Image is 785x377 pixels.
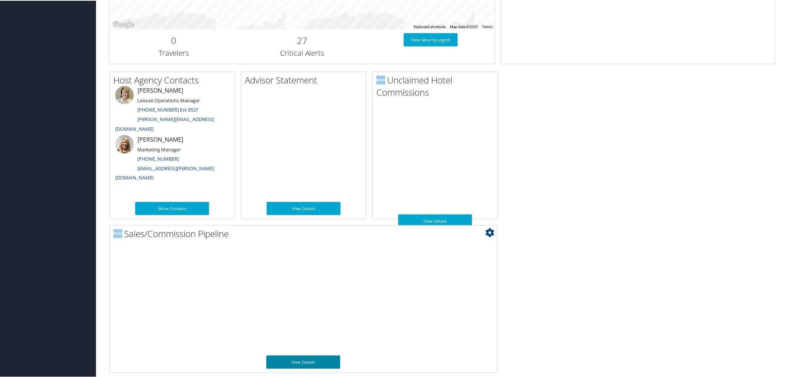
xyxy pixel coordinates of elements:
a: [PHONE_NUMBER] Ext 8537 [137,106,198,112]
small: Marketing Manager [137,145,181,152]
img: domo-logo.png [376,75,385,84]
img: Google [111,19,136,29]
button: Keyboard shortcuts [414,24,446,29]
h2: Sales/Commission Pipeline [113,227,497,239]
a: [PHONE_NUMBER] [137,155,179,161]
img: ali-moffitt.jpg [115,134,134,153]
h2: Host Agency Contacts [113,73,235,86]
a: [PERSON_NAME][EMAIL_ADDRESS][DOMAIN_NAME] [115,115,214,131]
a: View Details [267,201,341,215]
a: View SecurityLogic® [404,32,458,46]
small: Leisure Operations Manager [137,96,200,103]
h3: Critical Alerts [243,47,361,58]
h2: Advisor Statement [245,73,366,86]
li: [PERSON_NAME] [112,134,233,184]
h3: Travelers [115,47,232,58]
a: [EMAIL_ADDRESS][PERSON_NAME][DOMAIN_NAME] [115,164,214,181]
a: View Details [266,355,340,368]
h2: 27 [243,34,361,46]
img: domo-logo.png [113,229,122,237]
a: View Details [398,214,472,227]
h2: Unclaimed Hotel Commissions [376,73,498,98]
a: Terms (opens in new tab) [482,24,492,28]
li: [PERSON_NAME] [112,85,233,134]
a: More Contacts [135,201,209,215]
h2: 0 [115,34,232,46]
img: meredith-price.jpg [115,85,134,104]
span: Map data ©2025 [450,24,478,28]
a: Open this area in Google Maps (opens a new window) [111,19,136,29]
